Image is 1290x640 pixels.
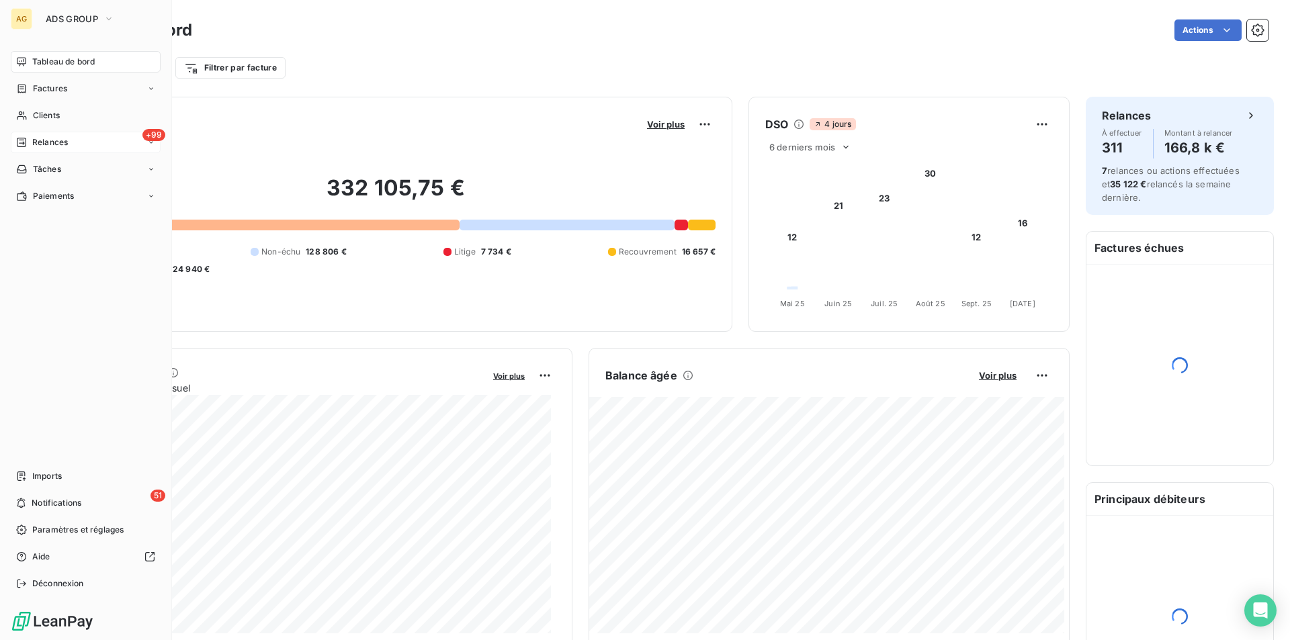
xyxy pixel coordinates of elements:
[175,57,286,79] button: Filtrer par facture
[481,246,511,258] span: 7 734 €
[1164,129,1233,137] span: Montant à relancer
[261,246,300,258] span: Non-échu
[493,371,525,381] span: Voir plus
[1244,594,1277,627] div: Open Intercom Messenger
[32,56,95,68] span: Tableau de bord
[1102,129,1142,137] span: À effectuer
[46,13,98,24] span: ADS GROUP
[643,118,689,130] button: Voir plus
[961,299,992,308] tspan: Sept. 25
[32,470,62,482] span: Imports
[32,497,81,509] span: Notifications
[619,246,677,258] span: Recouvrement
[1010,299,1035,308] tspan: [DATE]
[32,524,124,536] span: Paramètres et réglages
[1102,137,1142,158] h4: 311
[1110,179,1146,189] span: 35 122 €
[11,8,32,30] div: AG
[76,381,484,395] span: Chiffre d'affaires mensuel
[32,578,84,590] span: Déconnexion
[142,129,165,141] span: +99
[780,299,805,308] tspan: Mai 25
[979,370,1017,381] span: Voir plus
[32,136,68,148] span: Relances
[33,109,60,122] span: Clients
[824,299,852,308] tspan: Juin 25
[150,490,165,502] span: 51
[1102,165,1107,176] span: 7
[682,246,716,258] span: 16 657 €
[454,246,476,258] span: Litige
[1102,107,1151,124] h6: Relances
[647,119,685,130] span: Voir plus
[769,142,835,152] span: 6 derniers mois
[33,190,74,202] span: Paiements
[11,610,94,632] img: Logo LeanPay
[916,299,945,308] tspan: Août 25
[32,551,50,563] span: Aide
[871,299,898,308] tspan: Juil. 25
[169,263,210,275] span: -24 940 €
[1086,483,1273,515] h6: Principaux débiteurs
[975,369,1021,381] button: Voir plus
[810,118,855,130] span: 4 jours
[605,367,677,383] h6: Balance âgée
[33,163,61,175] span: Tâches
[1174,19,1242,41] button: Actions
[306,246,346,258] span: 128 806 €
[1164,137,1233,158] h4: 166,8 k €
[765,116,788,132] h6: DSO
[11,546,161,567] a: Aide
[33,83,67,95] span: Factures
[1086,232,1273,264] h6: Factures échues
[1102,165,1240,203] span: relances ou actions effectuées et relancés la semaine dernière.
[489,369,529,381] button: Voir plus
[76,175,716,215] h2: 332 105,75 €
